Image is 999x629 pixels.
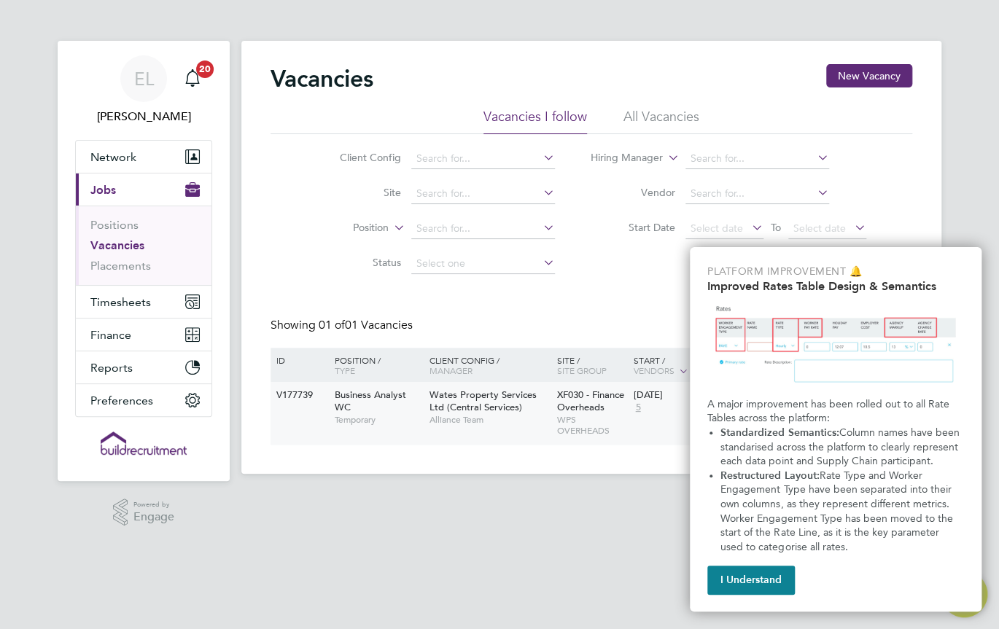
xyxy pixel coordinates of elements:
span: Wates Property Services Ltd (Central Services) [429,388,537,413]
span: Manager [429,364,473,376]
div: ID [273,348,324,372]
div: Position / [324,348,426,383]
a: Go to home page [75,431,212,455]
div: Site / [553,348,630,383]
p: A major improvement has been rolled out to all Rate Tables across the platform: [707,397,964,426]
strong: Restructured Layout: [720,469,819,482]
input: Search for... [411,184,555,204]
span: Select date [691,222,743,235]
span: To [766,218,785,237]
span: 01 of [319,318,345,332]
span: 5 [633,402,642,414]
span: Temporary [335,414,422,426]
label: Client Config [317,151,401,164]
h2: Improved Rates Table Design & Semantics [707,279,964,293]
input: Select one [411,254,555,274]
button: I Understand [707,566,795,595]
span: Alliance Team [429,414,550,426]
span: Column names have been standarised across the platform to clearly represent each data point and S... [720,426,962,467]
span: 01 Vacancies [319,318,413,332]
h2: Vacancies [271,64,373,93]
span: Vendors [633,364,674,376]
li: All Vacancies [623,108,699,134]
div: Client Config / [426,348,553,383]
strong: Standardized Semantics: [720,426,839,439]
div: [DATE] [633,389,702,402]
label: Start Date [591,221,675,234]
li: Vacancies I follow [483,108,587,134]
label: Hiring Manager [579,151,663,165]
input: Search for... [685,149,829,169]
span: Select date [793,222,846,235]
span: WPS OVERHEADS [557,414,626,437]
input: Search for... [411,149,555,169]
span: Finance [90,328,131,342]
span: Type [335,364,355,376]
input: Search for... [685,184,829,204]
a: Vacancies [90,238,144,252]
span: Preferences [90,394,153,407]
span: Reports [90,361,133,375]
div: Improved Rate Table Semantics [690,247,981,612]
div: V177739 [273,382,324,409]
nav: Main navigation [58,41,230,481]
span: Elise Langton [75,108,212,125]
label: Site [317,186,401,199]
img: buildrec-logo-retina.png [101,431,187,455]
div: Showing [271,318,416,333]
p: Platform Improvement 🔔 [707,265,964,279]
span: Site Group [557,364,607,376]
span: Network [90,150,136,164]
button: New Vacancy [826,64,912,87]
span: Business Analyst WC [335,388,406,413]
label: Status [317,256,401,269]
a: Placements [90,259,151,273]
span: 20 [196,60,214,78]
span: XF030 - Finance Overheads [557,388,624,413]
span: EL [134,69,154,88]
span: Jobs [90,183,116,197]
span: Timesheets [90,295,151,309]
span: Powered by [133,499,174,511]
img: Updated Rates Table Design & Semantics [707,299,964,391]
label: Position [305,221,389,235]
span: Engage [133,511,174,523]
input: Search for... [411,219,555,239]
div: Start / [629,348,731,384]
span: Rate Type and Worker Engagement Type have been separated into their own columns, as they represen... [720,469,955,553]
a: Go to account details [75,55,212,125]
label: Vendor [591,186,675,199]
a: Positions [90,218,139,232]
